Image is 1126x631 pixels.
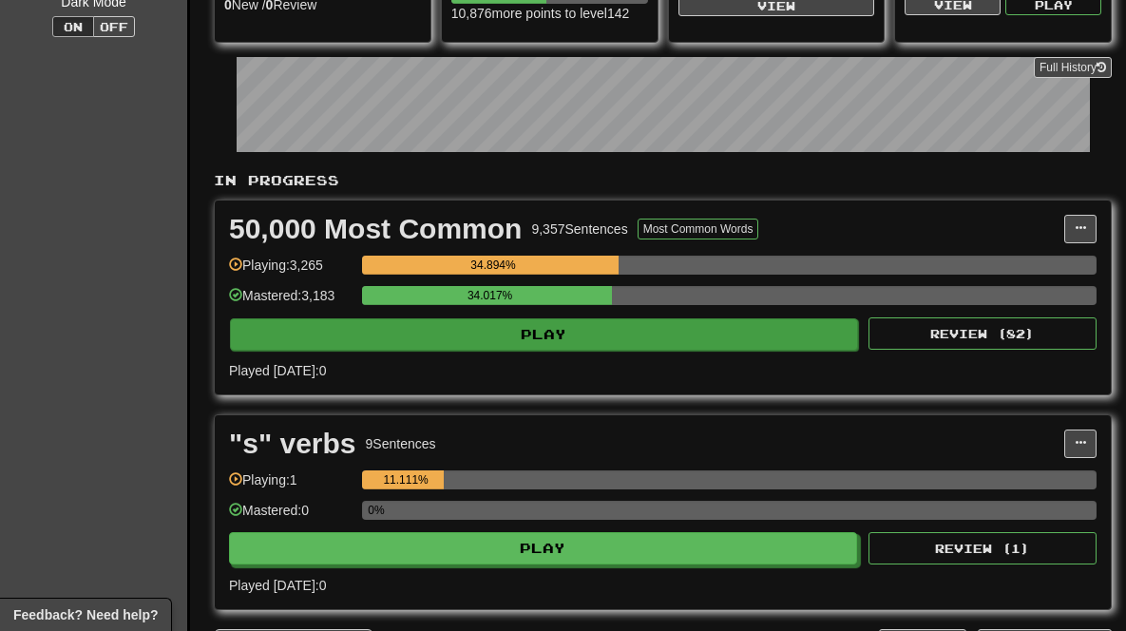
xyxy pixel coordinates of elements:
[230,318,858,351] button: Play
[868,317,1097,350] button: Review (82)
[229,215,522,243] div: 50,000 Most Common
[229,363,326,378] span: Played [DATE]: 0
[93,16,135,37] button: Off
[1034,57,1112,78] a: Full History
[368,256,618,275] div: 34.894%
[366,434,436,453] div: 9 Sentences
[368,470,444,489] div: 11.111%
[229,256,353,287] div: Playing: 3,265
[531,220,627,239] div: 9,357 Sentences
[229,286,353,317] div: Mastered: 3,183
[214,171,1112,190] p: In Progress
[229,501,353,532] div: Mastered: 0
[229,430,356,458] div: "s" verbs
[229,532,857,564] button: Play
[368,286,612,305] div: 34.017%
[638,219,759,239] button: Most Common Words
[451,4,648,23] div: 10,876 more points to level 142
[13,605,158,624] span: Open feedback widget
[868,532,1097,564] button: Review (1)
[229,470,353,502] div: Playing: 1
[229,578,326,593] span: Played [DATE]: 0
[52,16,94,37] button: On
